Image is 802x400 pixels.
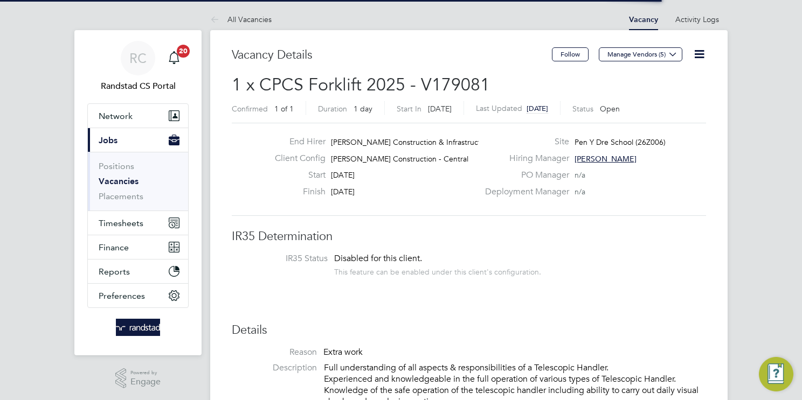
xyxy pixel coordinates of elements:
[87,80,189,93] span: Randstad CS Portal
[552,47,589,61] button: Follow
[99,111,133,121] span: Network
[428,104,452,114] span: [DATE]
[99,191,143,201] a: Placements
[88,152,188,210] div: Jobs
[266,153,326,164] label: Client Config
[527,104,548,113] span: [DATE]
[232,74,490,95] span: 1 x CPCS Forklift 2025 - V179081
[99,242,129,252] span: Finance
[759,357,793,391] button: Engage Resource Center
[99,218,143,228] span: Timesheets
[130,377,161,387] span: Engage
[210,15,272,24] a: All Vacancies
[318,104,347,114] label: Duration
[88,211,188,235] button: Timesheets
[177,45,190,58] span: 20
[354,104,372,114] span: 1 day
[163,41,185,75] a: 20
[88,235,188,259] button: Finance
[274,104,294,114] span: 1 of 1
[575,154,637,164] span: [PERSON_NAME]
[99,176,139,186] a: Vacancies
[88,104,188,128] button: Network
[266,170,326,181] label: Start
[266,186,326,198] label: Finish
[232,347,317,358] label: Reason
[88,128,188,152] button: Jobs
[243,253,328,264] label: IR35 Status
[87,41,189,93] a: RCRandstad CS Portal
[266,136,326,148] label: End Hirer
[130,368,161,377] span: Powered by
[129,51,147,65] span: RC
[99,135,117,145] span: Jobs
[575,137,666,147] span: Pen Y Dre School (26Z006)
[99,266,130,277] span: Reports
[479,136,569,148] label: Site
[600,104,620,114] span: Open
[334,264,541,277] div: This feature can be enabled under this client's configuration.
[479,186,569,198] label: Deployment Manager
[572,104,593,114] label: Status
[232,104,268,114] label: Confirmed
[629,15,658,24] a: Vacancy
[232,322,706,338] h3: Details
[599,47,682,61] button: Manage Vendors (5)
[479,153,569,164] label: Hiring Manager
[476,103,522,113] label: Last Updated
[99,161,134,171] a: Positions
[323,347,363,357] span: Extra work
[331,187,355,197] span: [DATE]
[115,368,161,389] a: Powered byEngage
[88,259,188,283] button: Reports
[575,187,585,197] span: n/a
[675,15,719,24] a: Activity Logs
[99,291,145,301] span: Preferences
[232,362,317,374] label: Description
[116,319,161,336] img: randstad-logo-retina.png
[232,47,552,63] h3: Vacancy Details
[479,170,569,181] label: PO Manager
[88,284,188,307] button: Preferences
[74,30,202,355] nav: Main navigation
[334,253,422,264] span: Disabled for this client.
[331,154,468,164] span: [PERSON_NAME] Construction - Central
[331,137,488,147] span: [PERSON_NAME] Construction & Infrastruct…
[575,170,585,180] span: n/a
[397,104,421,114] label: Start In
[331,170,355,180] span: [DATE]
[232,229,706,244] h3: IR35 Determination
[87,319,189,336] a: Go to home page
